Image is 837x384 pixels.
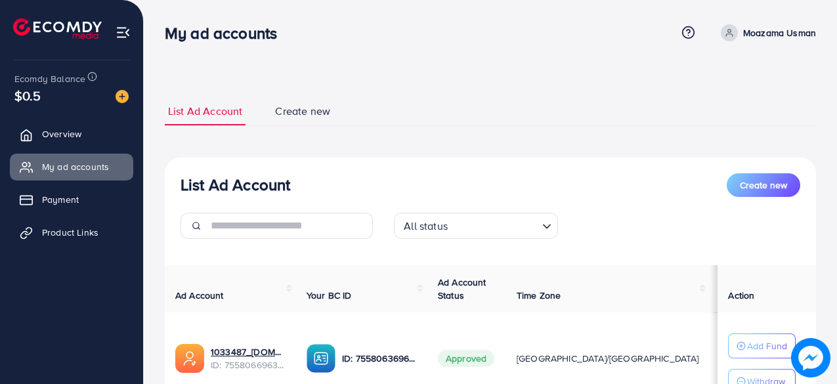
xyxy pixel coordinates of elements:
[175,344,204,373] img: ic-ads-acc.e4c84228.svg
[728,289,754,302] span: Action
[517,289,561,302] span: Time Zone
[728,333,796,358] button: Add Fund
[10,186,133,213] a: Payment
[438,276,486,302] span: Ad Account Status
[211,345,286,372] div: <span class='underline'>1033487_mous.pk_1759749615728</span></br>7558066963105284112
[42,193,79,206] span: Payment
[452,214,537,236] input: Search for option
[438,350,494,367] span: Approved
[394,213,558,239] div: Search for option
[165,24,288,43] h3: My ad accounts
[13,18,102,39] img: logo
[10,219,133,245] a: Product Links
[727,173,800,197] button: Create new
[168,104,242,119] span: List Ad Account
[307,289,352,302] span: Your BC ID
[307,344,335,373] img: ic-ba-acc.ded83a64.svg
[42,226,98,239] span: Product Links
[10,121,133,147] a: Overview
[10,154,133,180] a: My ad accounts
[42,160,109,173] span: My ad accounts
[747,338,787,354] p: Add Fund
[181,175,290,194] h3: List Ad Account
[211,345,286,358] a: 1033487_[DOMAIN_NAME]_1759749615728
[740,179,787,192] span: Create new
[175,289,224,302] span: Ad Account
[116,25,131,40] img: menu
[401,217,450,236] span: All status
[14,86,41,105] span: $0.5
[14,72,85,85] span: Ecomdy Balance
[211,358,286,372] span: ID: 7558066963105284112
[791,338,830,377] img: image
[716,24,816,41] a: Moazama Usman
[275,104,330,119] span: Create new
[743,25,816,41] p: Moazama Usman
[517,352,699,365] span: [GEOGRAPHIC_DATA]/[GEOGRAPHIC_DATA]
[42,127,81,140] span: Overview
[342,351,417,366] p: ID: 7558063696778493968
[116,90,129,103] img: image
